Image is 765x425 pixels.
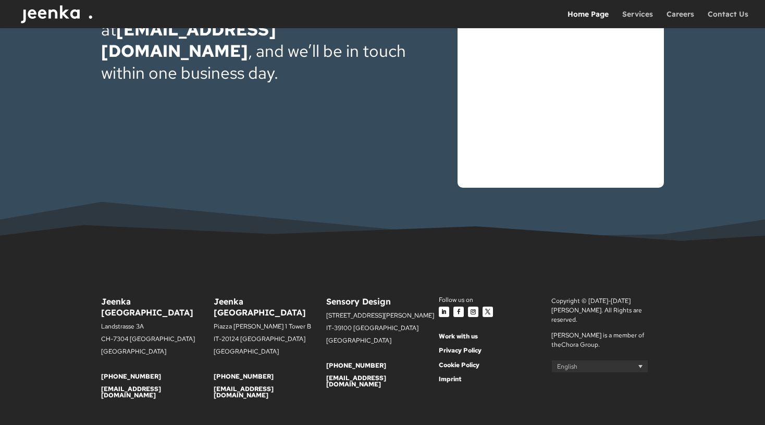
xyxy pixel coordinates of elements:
a: [EMAIL_ADDRESS][DOMAIN_NAME] [101,385,161,399]
h6: Sensory Design [326,296,439,312]
span: Copyright © [DATE]-[DATE] [PERSON_NAME]. All Rights are reserved. [551,297,642,324]
p: [STREET_ADDRESS][PERSON_NAME] [326,312,439,325]
a: Careers [667,10,694,28]
a: Privacy Policy [439,346,482,355]
a: [PHONE_NUMBER] [326,361,386,370]
a: Contact Us [708,10,748,28]
a: [PHONE_NUMBER] [101,372,161,381]
p: IT-20124 [GEOGRAPHIC_DATA] [214,336,326,348]
a: [EMAIL_ADDRESS][DOMAIN_NAME] [326,374,386,388]
a: Imprint [439,375,462,383]
a: Work with us [439,332,478,341]
h6: Jeenka [GEOGRAPHIC_DATA] [101,296,214,323]
a: Cookie Policy [439,361,479,369]
span: English [557,362,577,371]
a: [EMAIL_ADDRESS][DOMAIN_NAME] [101,18,276,63]
div: Follow us on [439,296,551,305]
a: English [551,360,648,373]
a: Home Page [567,10,609,28]
p: Landstrasse 3A [101,323,214,336]
a: Follow on Instagram [468,307,478,317]
p: IT-39100 [GEOGRAPHIC_DATA] [326,325,439,337]
p: [PERSON_NAME] is a member of the . [551,331,664,349]
p: [GEOGRAPHIC_DATA] [326,337,439,350]
p: [GEOGRAPHIC_DATA] [214,348,326,361]
p: Piazza [PERSON_NAME] 1 Tower B [214,323,326,336]
p: [GEOGRAPHIC_DATA] [101,348,214,361]
p: CH-7304 [GEOGRAPHIC_DATA] [101,336,214,348]
a: Chora Group [561,341,598,349]
h6: Jeenka [GEOGRAPHIC_DATA] [214,296,326,323]
a: Services [622,10,653,28]
a: [EMAIL_ADDRESS][DOMAIN_NAME] [214,385,274,399]
a: Follow on X [483,307,493,317]
a: Follow on LinkedIn [439,307,449,317]
a: Follow on Facebook [453,307,464,317]
a: [PHONE_NUMBER] [214,372,274,381]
